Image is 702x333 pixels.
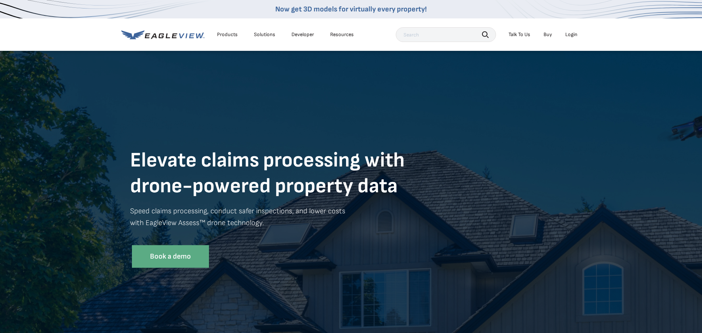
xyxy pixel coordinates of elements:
[130,148,572,199] h1: Elevate claims processing with drone-powered property data
[396,27,496,42] input: Search
[291,31,314,38] a: Developer
[565,31,577,38] div: Login
[130,205,572,240] p: Speed claims processing, conduct safer inspections, and lower costs with EagleView Assess™ drone ...
[509,31,530,38] div: Talk To Us
[544,31,552,38] a: Buy
[254,31,275,38] div: Solutions
[132,245,209,268] a: Book a demo
[217,31,238,38] div: Products
[275,5,427,14] a: Now get 3D models for virtually every property!
[330,31,354,38] div: Resources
